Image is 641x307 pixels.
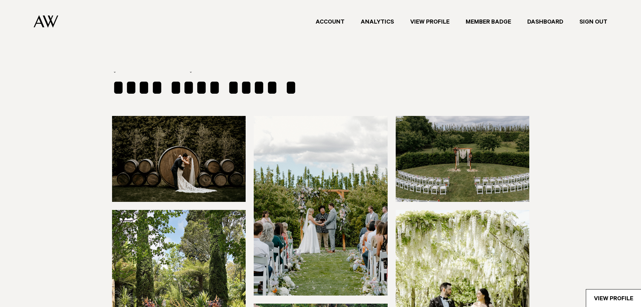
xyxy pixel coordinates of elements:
a: Member Badge [458,17,519,26]
a: Account [308,17,353,26]
img: yyFycCD5uSg5xS9N5Si9rpBglFMQyB6AbwdzBgMr.jpg [396,116,530,202]
a: Analytics [353,17,402,26]
a: View Profile [586,289,641,307]
img: WLp5rAbNqWHm7iCUQIsxlItFcteEcogqTEWQkhfH.jpeg [112,116,246,202]
img: Auckland Weddings Logo [34,15,58,28]
img: CSQ64ydM0nx8FimahDFp0AbEfKuGtdptDR2a5IIW.jpg [254,116,388,296]
a: Dashboard [519,17,571,26]
a: Sign Out [571,17,615,26]
a: View Profile [402,17,458,26]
